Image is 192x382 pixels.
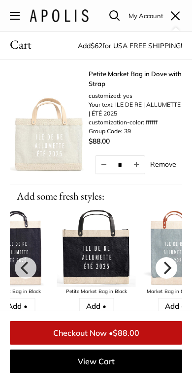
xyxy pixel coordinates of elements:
input: Quantity [112,161,128,169]
button: Previous [15,257,36,279]
button: Next [156,257,177,279]
a: Add • [79,298,114,315]
button: Increase quantity by 1 [128,156,145,174]
a: My Account [128,10,163,22]
a: View Cart [10,350,182,373]
li: customization-color: ffffff [89,118,182,127]
span: Add for USA FREE SHIPPING! [78,41,182,50]
li: Group Code: 39 [89,127,182,136]
li: Your text: ILE DE RE | ALLUMETTE | ÉTÉ 2025 [89,100,182,118]
button: Decrease quantity by 1 [96,156,112,174]
li: customized: yes [89,91,182,100]
span: Cart [10,34,32,54]
a: Remove [150,161,176,168]
div: Petite Market Bag in Black [57,287,136,296]
a: Checkout Now •$88.00 [10,321,182,345]
span: $88.00 [89,137,110,146]
span: $62 [91,41,102,50]
button: Open menu [10,12,20,20]
img: Apolis [30,9,89,22]
a: Petite Market Bag in Dove with Strap [89,69,182,88]
p: Add some fresh styles: [10,184,182,208]
a: Open search [109,10,120,21]
span: $88.00 [113,328,139,338]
